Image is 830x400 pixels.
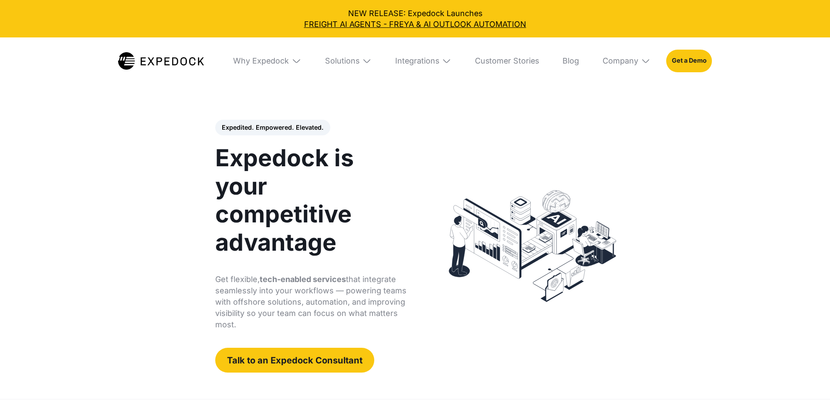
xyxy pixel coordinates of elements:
[555,37,587,84] a: Blog
[215,274,408,330] p: Get flexible, that integrate seamlessly into your workflows — powering teams with offshore soluti...
[317,37,379,84] div: Solutions
[595,37,658,84] div: Company
[225,37,309,84] div: Why Expedock
[8,19,822,30] a: FREIGHT AI AGENTS - FREYA & AI OUTLOOK AUTOMATION
[666,50,712,72] a: Get a Demo
[215,144,408,256] h1: Expedock is your competitive advantage
[8,8,822,30] div: NEW RELEASE: Expedock Launches
[233,56,289,66] div: Why Expedock
[325,56,359,66] div: Solutions
[260,275,346,284] strong: tech-enabled services
[467,37,547,84] a: Customer Stories
[387,37,459,84] div: Integrations
[603,56,638,66] div: Company
[395,56,439,66] div: Integrations
[215,348,374,372] a: Talk to an Expedock Consultant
